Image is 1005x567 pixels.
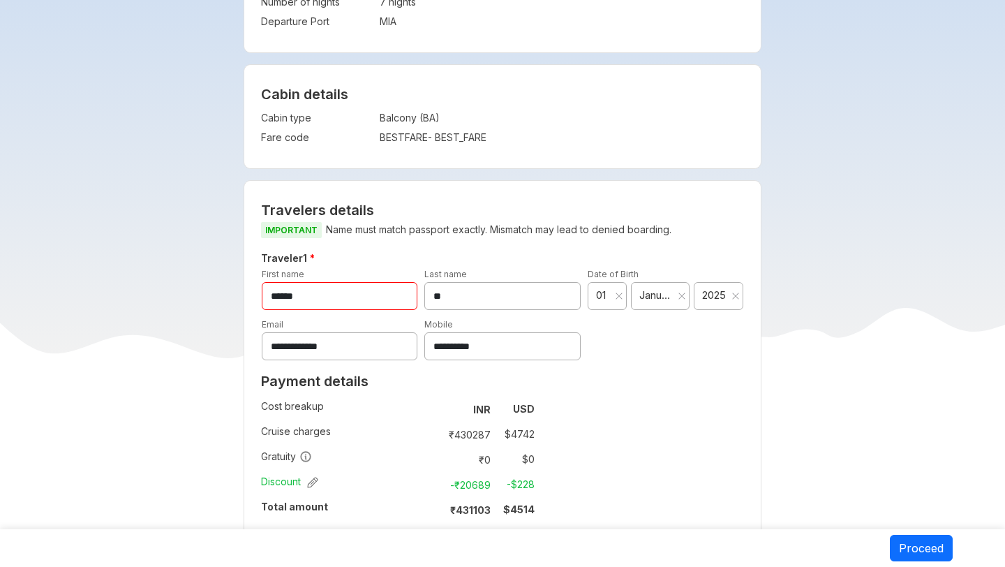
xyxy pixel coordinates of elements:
svg: close [731,292,740,300]
td: Departure Port [261,12,373,31]
svg: close [678,292,686,300]
td: $ 0 [496,450,535,469]
td: ₹ 0 [438,450,496,469]
h5: Traveler 1 [258,250,747,267]
td: : [431,472,438,497]
svg: close [615,292,623,300]
td: -$ 228 [496,475,535,494]
strong: INR [473,404,491,415]
label: Email [262,319,283,330]
td: : [373,12,380,31]
strong: ₹ 431103 [450,504,491,516]
label: Mobile [424,319,453,330]
h2: Payment details [261,373,535,390]
td: : [373,128,380,147]
button: Clear [731,289,740,303]
p: Name must match passport exactly. Mismatch may lead to denied boarding. [261,221,745,239]
button: Clear [615,289,623,303]
td: : [431,397,438,422]
td: $ 4742 [496,425,535,444]
h2: Travelers details [261,202,745,219]
span: January [639,288,672,302]
strong: $ 4514 [503,503,535,515]
span: Discount [261,475,318,489]
div: BESTFARE - BEST_FARE [380,131,636,145]
label: First name [262,269,304,279]
label: Last name [424,269,467,279]
label: Date of Birth [588,269,639,279]
button: Proceed [890,535,953,561]
td: : [431,447,438,472]
td: -₹ 20689 [438,475,496,494]
span: 01 [596,288,611,302]
td: ₹ 430287 [438,425,496,444]
td: : [431,497,438,522]
td: Fare code [261,128,373,147]
td: Balcony (BA) [380,108,636,128]
button: Clear [678,289,686,303]
td: Cabin type [261,108,373,128]
strong: Total amount [261,501,328,513]
td: Cost breakup [261,397,431,422]
strong: USD [513,403,535,415]
span: 2025 [702,288,727,302]
span: Gratuity [261,450,312,464]
td: Cruise charges [261,422,431,447]
td: : [373,108,380,128]
td: MIA [380,12,745,31]
h4: Cabin details [261,86,745,103]
span: IMPORTANT [261,222,322,238]
td: : [431,422,438,447]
